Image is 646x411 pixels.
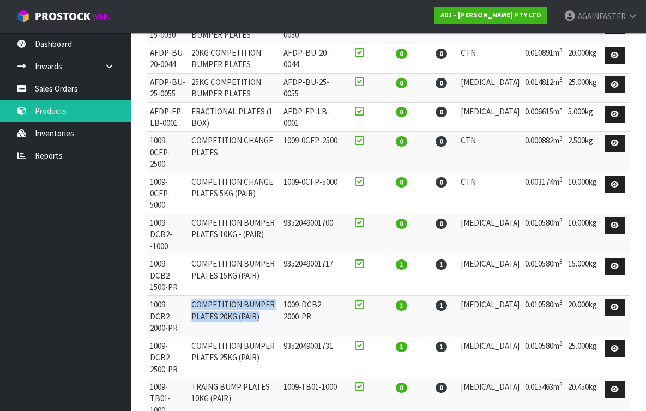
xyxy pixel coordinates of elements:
[436,177,447,188] span: 0
[396,342,407,352] span: 1
[396,136,407,147] span: 0
[458,296,522,337] td: [MEDICAL_DATA]
[35,9,90,23] span: ProStock
[189,173,281,214] td: COMPETITION CHANGE PLATES 5KG (PAIR)
[436,259,447,270] span: 1
[559,258,563,265] sup: 3
[458,132,522,173] td: CTN
[458,337,522,378] td: [MEDICAL_DATA]
[281,296,341,337] td: 1009-DCB2-2000-PR
[147,296,189,337] td: 1009-DCB2-2000-PR
[396,300,407,311] span: 1
[565,102,600,132] td: 5.000kg
[436,49,447,59] span: 0
[436,300,447,311] span: 1
[189,132,281,173] td: COMPETITION CHANGE PLATES
[458,44,522,73] td: CTN
[396,259,407,270] span: 1
[458,102,522,132] td: [MEDICAL_DATA]
[147,214,189,255] td: 1009-DCB2--1000
[458,173,522,214] td: CTN
[281,173,341,214] td: 1009-0CFP-5000
[189,255,281,296] td: COMPETITION BUMPER PLATES 15KG (PAIR)
[458,73,522,102] td: [MEDICAL_DATA]
[522,173,565,214] td: 0.003174m
[147,337,189,378] td: 1009-DCB2-2500-PR
[522,296,565,337] td: 0.010580m
[16,9,30,23] img: cube-alt.png
[436,219,447,229] span: 0
[559,216,563,224] sup: 3
[565,132,600,173] td: 2.500kg
[559,76,563,83] sup: 3
[281,44,341,73] td: AFDP-BU-20-0044
[522,132,565,173] td: 0.000882m
[189,337,281,378] td: COMPETITION BUMPER PLATES 25KG (PAIR)
[565,255,600,296] td: 15.000kg
[522,102,565,132] td: 0.006615m
[436,342,447,352] span: 1
[396,219,407,229] span: 0
[565,73,600,102] td: 25.000kg
[281,73,341,102] td: AFDP-BU-25-0055
[565,337,600,378] td: 25.000kg
[189,102,281,132] td: FRACTIONAL PLATES (1 BOX)
[436,78,447,88] span: 0
[189,73,281,102] td: 25KG COMPETITION BUMPER PLATES
[281,132,341,173] td: 1009-0CFP-2500
[93,12,110,22] small: WMS
[440,10,541,20] strong: A01 - [PERSON_NAME] PTY LTD
[559,176,563,183] sup: 3
[578,11,626,21] span: AGAINFASTER
[559,105,563,113] sup: 3
[559,135,563,142] sup: 3
[559,340,563,347] sup: 3
[147,73,189,102] td: AFDP-BU-25-0055
[522,214,565,255] td: 0.010580m
[281,214,341,255] td: 9352049001700
[559,299,563,306] sup: 3
[147,102,189,132] td: AFDP-FP-LB-0001
[189,296,281,337] td: COMPETITION BUMPER PLATES 20KG (PAIR)
[281,337,341,378] td: 9352049001731
[396,49,407,59] span: 0
[189,44,281,73] td: 20KG COMPETITION BUMPER PLATES
[396,177,407,188] span: 0
[281,102,341,132] td: AFDP-FP-LB-0001
[147,255,189,296] td: 1009-DCB2-1500-PR
[147,173,189,214] td: 1009-0CFP-5000
[396,383,407,393] span: 0
[458,255,522,296] td: [MEDICAL_DATA]
[559,46,563,54] sup: 3
[565,44,600,73] td: 20.000kg
[147,132,189,173] td: 1009-0CFP-2500
[189,214,281,255] td: COMPETITION BUMPER PLATES 10KG - (PAIR)
[396,107,407,117] span: 0
[458,214,522,255] td: [MEDICAL_DATA]
[396,78,407,88] span: 0
[522,44,565,73] td: 0.010891m
[436,107,447,117] span: 0
[565,214,600,255] td: 10.000kg
[281,255,341,296] td: 9352049001717
[565,296,600,337] td: 20.000kg
[565,173,600,214] td: 10.000kg
[436,136,447,147] span: 0
[559,380,563,388] sup: 3
[522,255,565,296] td: 0.010580m
[522,337,565,378] td: 0.010580m
[436,383,447,393] span: 0
[522,73,565,102] td: 0.014812m
[147,44,189,73] td: AFDP-BU-20-0044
